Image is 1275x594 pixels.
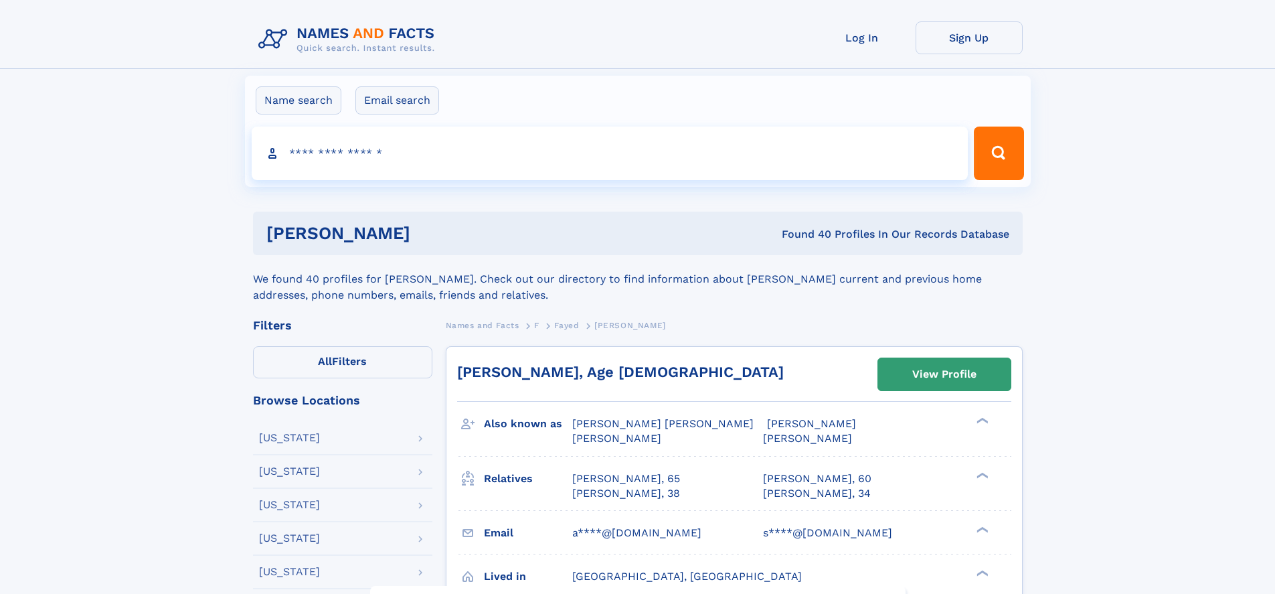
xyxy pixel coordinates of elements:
[355,86,439,115] label: Email search
[763,471,871,486] a: [PERSON_NAME], 60
[256,86,341,115] label: Name search
[973,471,989,479] div: ❯
[484,565,572,588] h3: Lived in
[809,21,916,54] a: Log In
[974,127,1023,180] button: Search Button
[253,21,446,58] img: Logo Names and Facts
[318,355,332,368] span: All
[446,317,519,333] a: Names and Facts
[484,467,572,490] h3: Relatives
[572,471,680,486] a: [PERSON_NAME], 65
[554,317,579,333] a: Fayed
[457,364,784,380] a: [PERSON_NAME], Age [DEMOGRAPHIC_DATA]
[554,321,579,330] span: Fayed
[572,432,661,445] span: [PERSON_NAME]
[878,358,1011,390] a: View Profile
[259,500,320,510] div: [US_STATE]
[484,522,572,544] h3: Email
[572,570,802,583] span: [GEOGRAPHIC_DATA], [GEOGRAPHIC_DATA]
[572,486,680,501] a: [PERSON_NAME], 38
[973,525,989,534] div: ❯
[534,317,539,333] a: F
[912,359,976,390] div: View Profile
[259,533,320,544] div: [US_STATE]
[572,417,754,430] span: [PERSON_NAME] [PERSON_NAME]
[259,567,320,577] div: [US_STATE]
[763,432,852,445] span: [PERSON_NAME]
[253,255,1023,303] div: We found 40 profiles for [PERSON_NAME]. Check out our directory to find information about [PERSON...
[259,433,320,443] div: [US_STATE]
[916,21,1023,54] a: Sign Up
[266,225,596,242] h1: [PERSON_NAME]
[594,321,666,330] span: [PERSON_NAME]
[484,413,572,435] h3: Also known as
[767,417,856,430] span: [PERSON_NAME]
[534,321,539,330] span: F
[596,227,1009,242] div: Found 40 Profiles In Our Records Database
[973,417,989,425] div: ❯
[259,466,320,477] div: [US_STATE]
[763,486,871,501] a: [PERSON_NAME], 34
[252,127,968,180] input: search input
[253,346,432,378] label: Filters
[973,569,989,577] div: ❯
[253,319,432,331] div: Filters
[253,394,432,406] div: Browse Locations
